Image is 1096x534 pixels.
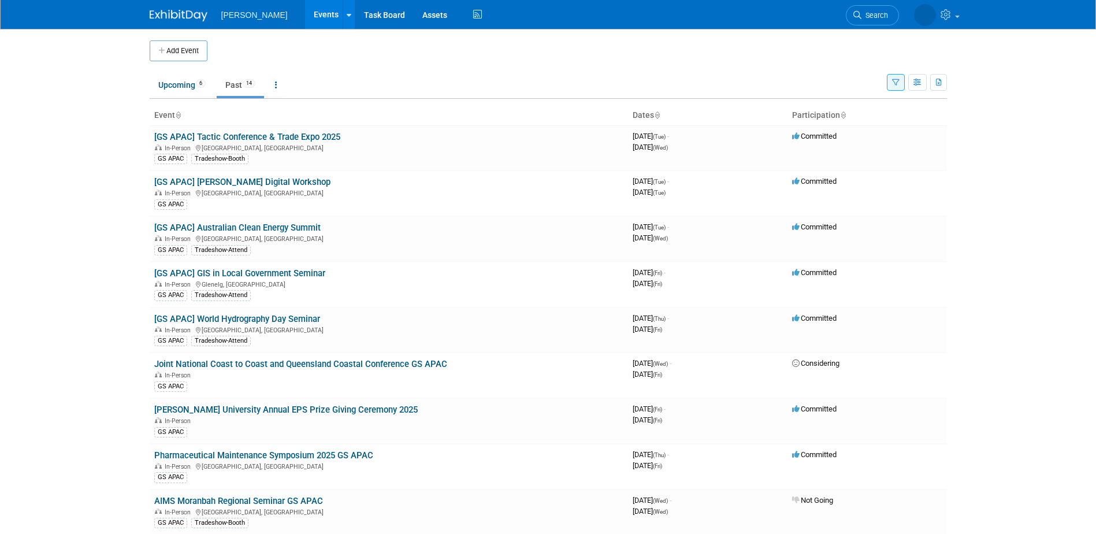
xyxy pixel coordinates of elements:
span: (Wed) [653,509,668,515]
span: Search [861,11,888,20]
span: Committed [792,222,837,231]
span: Committed [792,405,837,413]
span: [DATE] [633,405,666,413]
span: - [664,405,666,413]
span: (Wed) [653,144,668,151]
span: (Fri) [653,270,662,276]
a: Sort by Participation Type [840,110,846,120]
div: Tradeshow-Attend [191,336,251,346]
span: Committed [792,177,837,186]
img: In-Person Event [155,327,162,332]
span: (Fri) [653,417,662,424]
img: In-Person Event [155,463,162,469]
span: Committed [792,314,837,322]
span: In-Person [165,417,194,425]
a: [PERSON_NAME] University Annual EPS Prize Giving Ceremony 2025 [154,405,418,415]
a: Sort by Start Date [654,110,660,120]
span: In-Person [165,281,194,288]
span: In-Person [165,372,194,379]
div: [GEOGRAPHIC_DATA], [GEOGRAPHIC_DATA] [154,188,623,197]
span: Not Going [792,496,833,505]
span: (Fri) [653,327,662,333]
span: (Thu) [653,316,666,322]
span: [DATE] [633,222,669,231]
span: (Fri) [653,372,662,378]
a: Pharmaceutical Maintenance Symposium 2025 GS APAC [154,450,373,461]
span: Committed [792,132,837,140]
a: Upcoming6 [150,74,214,96]
a: [GS APAC] GIS in Local Government Seminar [154,268,325,279]
span: (Tue) [653,224,666,231]
div: GS APAC [154,199,187,210]
span: (Thu) [653,452,666,458]
span: (Fri) [653,406,662,413]
th: Dates [628,106,787,125]
span: [DATE] [633,450,669,459]
span: Considering [792,359,839,368]
img: In-Person Event [155,372,162,377]
button: Add Event [150,40,207,61]
span: [DATE] [633,268,666,277]
span: [DATE] [633,359,671,368]
span: 6 [196,79,206,88]
span: [DATE] [633,461,662,470]
span: [DATE] [633,496,671,505]
span: - [667,132,669,140]
div: [GEOGRAPHIC_DATA], [GEOGRAPHIC_DATA] [154,233,623,243]
span: [DATE] [633,416,662,424]
span: - [667,450,669,459]
img: In-Person Event [155,144,162,150]
img: Alexandra Hall [914,4,936,26]
span: In-Person [165,327,194,334]
img: In-Person Event [155,509,162,514]
div: GS APAC [154,245,187,255]
span: - [667,222,669,231]
span: (Tue) [653,190,666,196]
span: - [670,496,671,505]
img: ExhibitDay [150,10,207,21]
div: [GEOGRAPHIC_DATA], [GEOGRAPHIC_DATA] [154,325,623,334]
span: Committed [792,268,837,277]
div: GS APAC [154,472,187,483]
div: [GEOGRAPHIC_DATA], [GEOGRAPHIC_DATA] [154,143,623,152]
span: (Tue) [653,133,666,140]
a: Sort by Event Name [175,110,181,120]
a: AIMS Moranbah Regional Seminar GS APAC [154,496,323,506]
span: In-Person [165,463,194,470]
div: GS APAC [154,427,187,437]
span: (Tue) [653,179,666,185]
div: Glenelg, [GEOGRAPHIC_DATA] [154,279,623,288]
span: In-Person [165,144,194,152]
span: [DATE] [633,177,669,186]
span: [DATE] [633,188,666,196]
span: [PERSON_NAME] [221,10,288,20]
a: Past14 [217,74,264,96]
span: - [664,268,666,277]
span: [DATE] [633,143,668,151]
span: In-Person [165,190,194,197]
a: [GS APAC] Australian Clean Energy Summit [154,222,321,233]
th: Event [150,106,628,125]
img: In-Person Event [155,235,162,241]
span: [DATE] [633,370,662,379]
th: Participation [787,106,947,125]
div: Tradeshow-Attend [191,245,251,255]
img: In-Person Event [155,417,162,423]
div: GS APAC [154,518,187,528]
span: (Fri) [653,281,662,287]
div: [GEOGRAPHIC_DATA], [GEOGRAPHIC_DATA] [154,507,623,516]
div: GS APAC [154,154,187,164]
span: In-Person [165,235,194,243]
img: In-Person Event [155,281,162,287]
a: [GS APAC] [PERSON_NAME] Digital Workshop [154,177,330,187]
span: 14 [243,79,255,88]
img: In-Person Event [155,190,162,195]
span: - [667,177,669,186]
div: Tradeshow-Booth [191,154,248,164]
a: [GS APAC] Tactic Conference & Trade Expo 2025 [154,132,340,142]
div: GS APAC [154,290,187,301]
a: Joint National Coast to Coast and Queensland Coastal Conference GS APAC [154,359,447,369]
div: Tradeshow-Attend [191,290,251,301]
span: [DATE] [633,279,662,288]
span: In-Person [165,509,194,516]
